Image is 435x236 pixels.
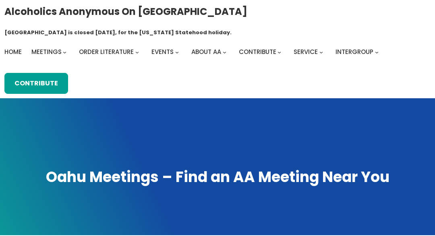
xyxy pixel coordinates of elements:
span: Meetings [31,48,62,56]
a: Meetings [31,46,62,58]
a: Alcoholics Anonymous on [GEOGRAPHIC_DATA] [4,3,247,20]
button: About AA submenu [223,50,226,54]
a: Home [4,46,22,58]
h1: [GEOGRAPHIC_DATA] is closed [DATE], for the [US_STATE] Statehood holiday. [4,29,232,37]
span: Home [4,48,22,56]
a: Service [294,46,318,58]
button: Order Literature submenu [135,50,139,54]
h1: Oahu Meetings – Find an AA Meeting Near You [7,168,428,187]
button: Service submenu [319,50,323,54]
a: Events [151,46,174,58]
span: About AA [191,48,221,56]
a: Contribute [239,46,276,58]
button: Contribute submenu [278,50,281,54]
span: Service [294,48,318,56]
span: Contribute [239,48,276,56]
span: Order Literature [79,48,134,56]
button: Intergroup submenu [375,50,379,54]
nav: Intergroup [4,46,381,58]
a: About AA [191,46,221,58]
span: Events [151,48,174,56]
button: Events submenu [175,50,179,54]
a: Intergroup [336,46,373,58]
a: Contribute [4,73,68,94]
span: Intergroup [336,48,373,56]
button: Meetings submenu [63,50,66,54]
